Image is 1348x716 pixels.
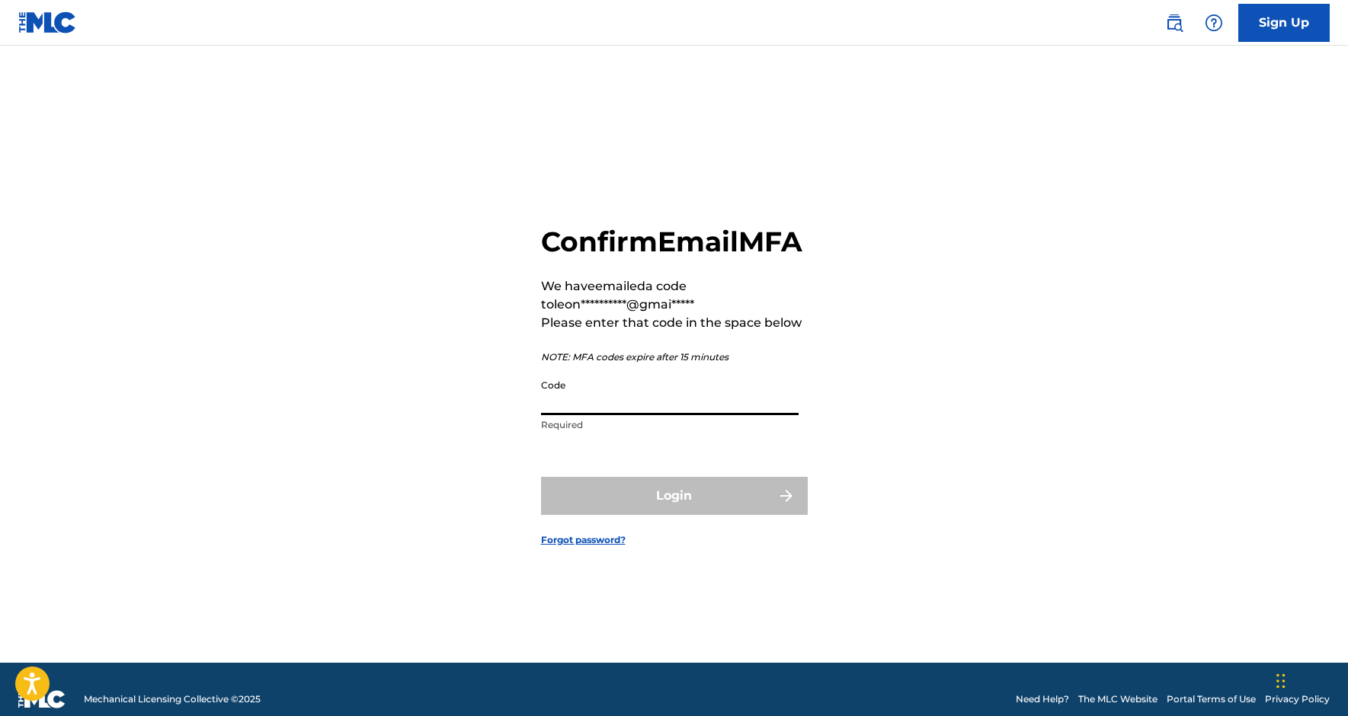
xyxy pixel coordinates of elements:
[18,11,77,34] img: MLC Logo
[1238,4,1330,42] a: Sign Up
[1199,8,1229,38] div: Help
[1159,8,1190,38] a: Public Search
[1167,692,1256,706] a: Portal Terms of Use
[1276,658,1286,704] div: Arrastrar
[84,692,261,706] span: Mechanical Licensing Collective © 2025
[1272,643,1348,716] iframe: Chat Widget
[1272,643,1348,716] div: Widget de chat
[1165,14,1183,32] img: search
[541,533,626,547] a: Forgot password?
[1078,692,1157,706] a: The MLC Website
[541,225,808,259] h2: Confirm Email MFA
[541,314,808,332] p: Please enter that code in the space below
[541,418,799,432] p: Required
[541,350,808,364] p: NOTE: MFA codes expire after 15 minutes
[1016,692,1069,706] a: Need Help?
[1205,14,1223,32] img: help
[1265,692,1330,706] a: Privacy Policy
[18,690,66,708] img: logo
